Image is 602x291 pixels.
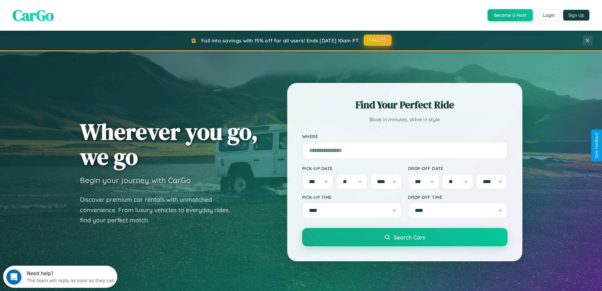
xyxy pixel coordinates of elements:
[201,37,360,44] span: Fall into savings with 15% off for all users! Ends [DATE] 10am PT.
[24,10,112,17] div: The team will reply as soon as they can
[488,9,533,21] button: Become a Host
[364,35,392,46] button: FALL15
[80,119,258,169] h1: Wherever you go, we go
[80,175,191,185] h3: Begin your journey with CarGo
[408,194,508,200] label: Drop-off Time
[3,3,118,20] div: Open Intercom Messenger
[24,5,112,10] div: Need help?
[302,134,508,139] label: Where
[80,194,238,225] p: Discover premium car rentals with unmatched convenience. From luxury vehicles to everyday rides, ...
[3,266,117,288] iframe: Intercom live chat discovery launcher
[302,98,508,112] h2: Find Your Perfect Ride
[538,9,560,21] button: Login
[302,228,508,246] button: Search Cars
[563,10,589,21] button: Sign Up
[302,166,402,171] label: Pick-up Date
[302,115,508,124] p: Book in minutes, drive in style
[302,194,402,200] label: Pick-up Time
[394,234,425,241] span: Search Cars
[594,133,599,158] div: Give Feedback
[408,166,508,171] label: Drop-off Date
[6,269,21,285] iframe: Intercom live chat
[13,5,54,26] span: CarGo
